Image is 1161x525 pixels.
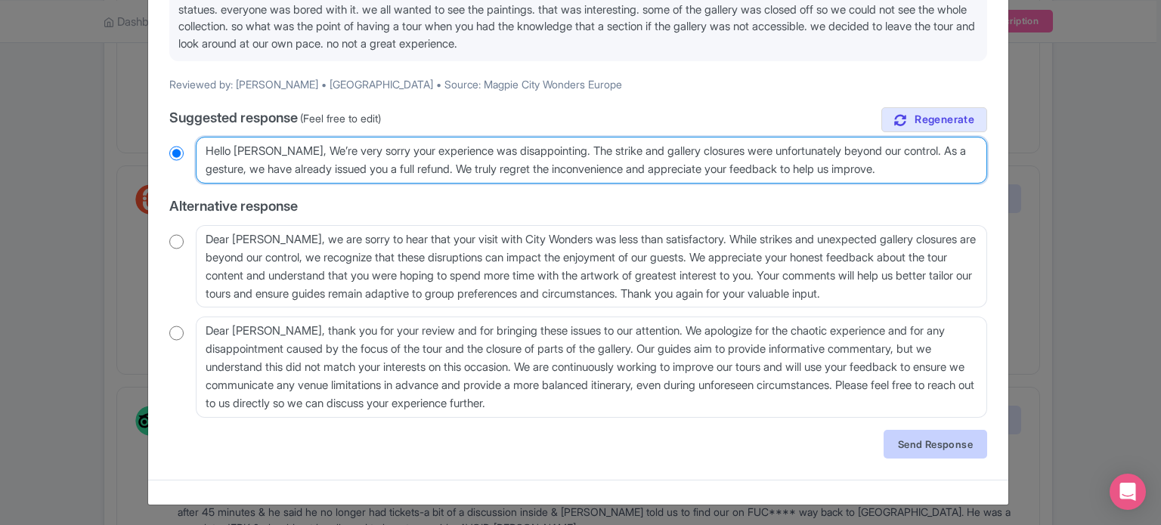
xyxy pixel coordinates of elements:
[196,137,987,184] textarea: Dear [PERSON_NAME], thank you for taking the time to share your feedback. We truly regret that yo...
[196,225,987,308] textarea: Dear [PERSON_NAME], we are sorry to hear that your visit with City Wonders was less than satisfac...
[169,110,298,125] span: Suggested response
[196,317,987,418] textarea: Dear [PERSON_NAME], thank you for your review and for bringing these issues to our attention. We ...
[915,113,974,127] span: Regenerate
[169,198,298,214] span: Alternative response
[884,430,987,459] a: Send Response
[881,107,987,132] a: Regenerate
[1110,474,1146,510] div: Open Intercom Messenger
[300,112,381,125] span: (Feel free to edit)
[169,76,987,92] p: Reviewed by: [PERSON_NAME] • [GEOGRAPHIC_DATA] • Source: Magpie City Wonders Europe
